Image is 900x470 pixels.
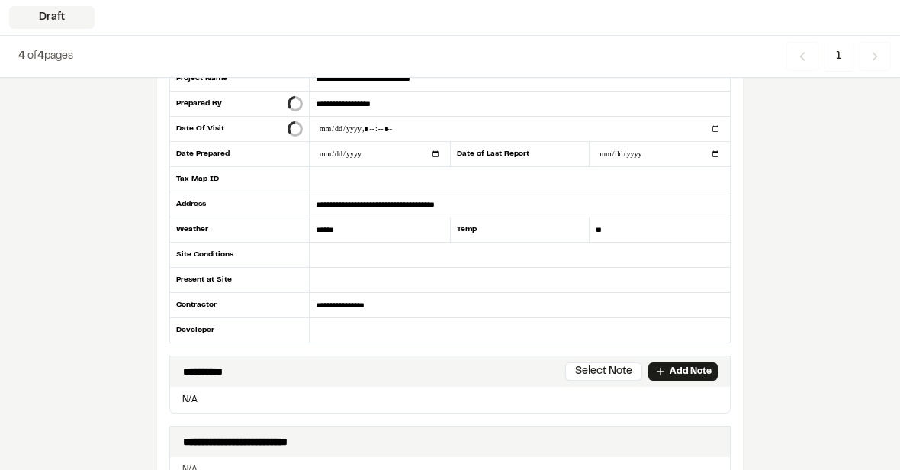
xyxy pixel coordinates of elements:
div: Weather [169,217,310,243]
div: Address [169,192,310,217]
span: 1 [824,42,853,71]
span: 4 [37,52,44,61]
button: Select Note [565,362,642,381]
div: Temp [450,217,590,243]
div: Date Of Visit [169,117,310,142]
p: N/A [176,393,724,407]
div: Developer [169,318,310,343]
div: Date of Last Report [450,142,590,167]
nav: Navigation [786,42,891,71]
div: Contractor [169,293,310,318]
div: Draft [9,6,95,29]
p: of pages [18,48,73,65]
span: 4 [18,52,25,61]
div: Date Prepared [169,142,310,167]
p: Add Note [670,365,712,378]
div: Site Conditions [169,243,310,268]
div: Tax Map ID [169,167,310,192]
div: Prepared By [169,92,310,117]
div: Present at Site [169,268,310,293]
div: Project Name [169,66,310,92]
